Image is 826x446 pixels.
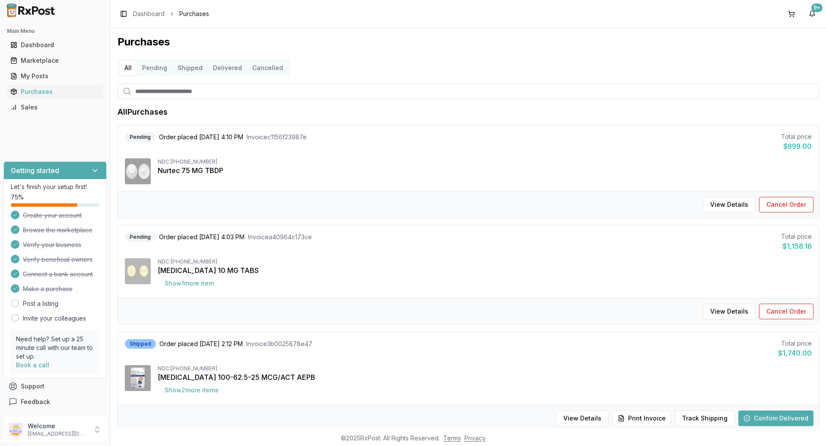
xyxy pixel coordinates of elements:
button: Confirm Delivered [738,411,813,426]
div: Purchases [10,87,100,96]
span: Order placed [DATE] 4:03 PM [159,233,245,241]
button: View Details [703,197,756,212]
button: Cancelled [247,61,288,75]
button: Pending [137,61,172,75]
button: My Posts [3,69,107,83]
div: $899.00 [781,141,812,151]
button: Shipped [172,61,208,75]
span: Connect a bank account [23,270,93,279]
span: Purchases [179,10,209,18]
button: Print Invoice [612,411,671,426]
div: NDC: [PHONE_NUMBER] [158,365,812,372]
nav: breadcrumb [133,10,209,18]
span: Verify beneficial owners [23,255,92,264]
span: Invoice c1156f23987e [247,133,307,141]
a: Dashboard [7,37,103,53]
button: Track Shipping [675,411,735,426]
div: Total price [781,132,812,141]
div: NDC: [PHONE_NUMBER] [158,258,812,265]
iframe: Intercom live chat [797,417,817,437]
button: Feedback [3,394,107,410]
div: $1,740.00 [778,348,812,358]
button: Show2more items [158,382,226,398]
button: Cancel Order [759,197,813,212]
h2: Main Menu [7,28,103,35]
a: Post a listing [23,299,58,308]
div: $1,158.16 [781,241,812,251]
div: My Posts [10,72,100,80]
button: Purchases [3,85,107,99]
div: Total price [778,339,812,348]
span: Create your account [23,211,82,220]
p: Need help? Set up a 25 minute call with our team to set up. [16,335,94,361]
button: 9+ [805,7,819,21]
h1: Purchases [118,35,819,49]
p: [EMAIL_ADDRESS][DOMAIN_NAME] [28,430,88,437]
button: View Details [703,304,756,319]
img: Jardiance 10 MG TABS [125,258,151,284]
div: NDC: [PHONE_NUMBER] [158,158,812,165]
a: Invite your colleagues [23,314,86,323]
button: Marketplace [3,54,107,67]
div: Pending [125,132,156,142]
button: Cancel Order [759,304,813,319]
div: [MEDICAL_DATA] 10 MG TABS [158,265,812,276]
button: View Details [556,411,609,426]
span: Browse the marketplace [23,226,92,234]
div: 9+ [811,3,823,12]
a: Marketplace [7,53,103,68]
button: All [119,61,137,75]
div: Pending [125,232,156,242]
img: Trelegy Ellipta 100-62.5-25 MCG/ACT AEPB [125,365,151,391]
span: Make a purchase [23,285,73,293]
div: Nurtec 75 MG TBDP [158,165,812,176]
h3: Getting started [11,165,59,176]
div: Shipped [125,339,156,349]
a: Purchases [7,84,103,99]
a: Sales [7,99,103,115]
img: User avatar [9,423,22,436]
span: Invoice a40964c173ce [248,233,312,241]
span: Feedback [21,398,50,406]
a: Book a call [16,361,49,369]
div: Dashboard [10,41,100,49]
button: Show1more item [158,276,221,291]
button: Delivered [208,61,247,75]
div: Sales [10,103,100,112]
h1: All Purchases [118,106,168,118]
span: Invoice 3b0025878e47 [246,340,312,348]
span: Order placed [DATE] 2:12 PM [159,340,243,348]
span: 75 % [11,193,24,202]
span: Verify your business [23,241,81,249]
button: Support [3,379,107,394]
div: Marketplace [10,56,100,65]
div: Total price [781,232,812,241]
button: Sales [3,100,107,114]
a: Privacy [464,434,486,442]
p: Welcome [28,422,88,430]
img: RxPost Logo [3,3,59,17]
img: Nurtec 75 MG TBDP [125,158,151,184]
button: Dashboard [3,38,107,52]
p: Let's finish your setup first! [11,183,99,191]
div: [MEDICAL_DATA] 100-62.5-25 MCG/ACT AEPB [158,372,812,382]
a: My Posts [7,68,103,84]
a: Dashboard [133,10,165,18]
span: Order placed [DATE] 4:10 PM [159,133,243,141]
a: Terms [443,434,461,442]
